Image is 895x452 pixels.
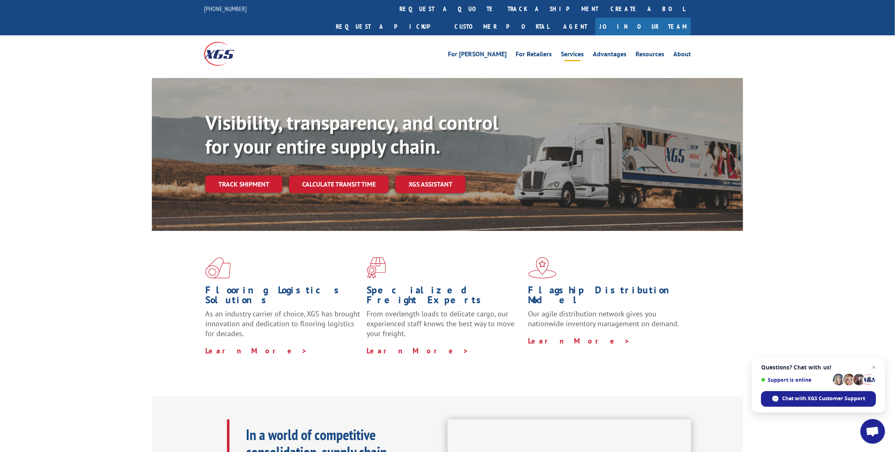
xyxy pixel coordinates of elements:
[205,257,231,279] img: xgs-icon-total-supply-chain-intelligence-red
[761,377,830,383] span: Support is online
[516,51,552,60] a: For Retailers
[205,309,360,338] span: As an industry carrier of choice, XGS has brought innovation and dedication to flooring logistics...
[448,18,555,35] a: Customer Portal
[528,336,631,346] a: Learn More >
[761,364,876,371] span: Questions? Chat with us!
[395,175,466,193] a: XGS ASSISTANT
[595,18,691,35] a: Join Our Team
[593,51,626,60] a: Advantages
[861,419,885,444] div: Open chat
[869,362,879,372] span: Close chat
[561,51,584,60] a: Services
[205,346,308,355] a: Learn More >
[528,309,679,328] span: Our agile distribution network gives you nationwide inventory management on demand.
[448,51,507,60] a: For [PERSON_NAME]
[783,395,865,402] span: Chat with XGS Customer Support
[367,346,469,355] a: Learn More >
[289,175,389,193] a: Calculate transit time
[528,257,557,279] img: xgs-icon-flagship-distribution-model-red
[204,5,247,13] a: [PHONE_NUMBER]
[367,257,386,279] img: xgs-icon-focused-on-flooring-red
[761,391,876,407] div: Chat with XGS Customer Support
[636,51,664,60] a: Resources
[673,51,691,60] a: About
[555,18,595,35] a: Agent
[205,110,498,159] b: Visibility, transparency, and control for your entire supply chain.
[330,18,448,35] a: Request a pickup
[367,285,522,309] h1: Specialized Freight Experts
[528,285,684,309] h1: Flagship Distribution Model
[205,175,282,193] a: Track shipment
[367,309,522,346] p: From overlength loads to delicate cargo, our experienced staff knows the best way to move your fr...
[205,285,360,309] h1: Flooring Logistics Solutions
